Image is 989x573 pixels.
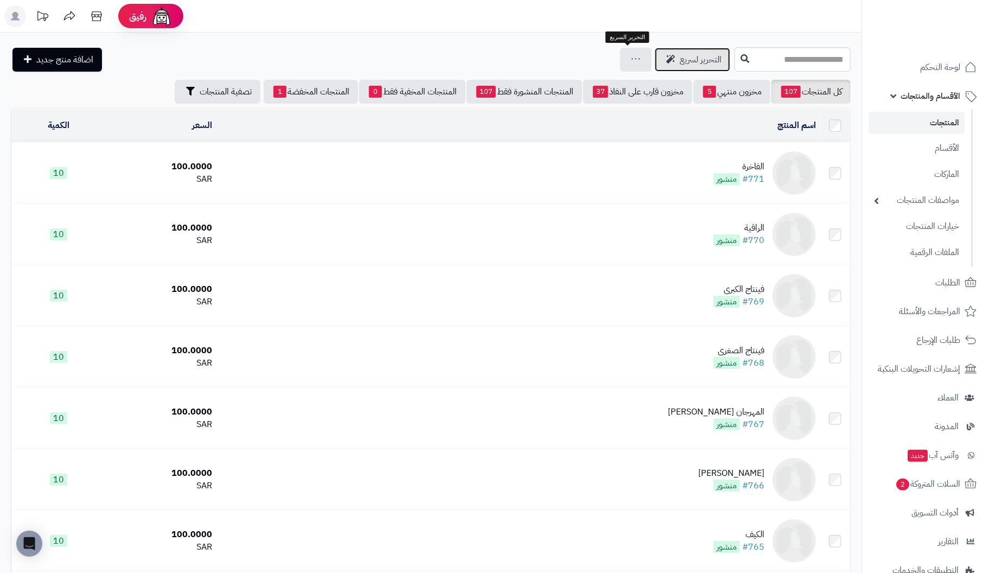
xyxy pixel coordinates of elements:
img: جواهر البن [773,458,816,501]
a: اسم المنتج [777,119,816,132]
span: منشور [713,173,740,185]
a: مواصفات المنتجات [869,189,965,212]
div: الفاخرة [713,161,764,173]
a: لوحة التحكم [869,54,982,80]
div: فينتاج الكبرى [713,283,764,296]
span: منشور [713,357,740,369]
a: #769 [742,295,764,308]
div: SAR [110,541,212,553]
a: العملاء [869,385,982,411]
a: خيارات المنتجات [869,215,965,238]
a: #767 [742,418,764,431]
div: فينتاج الصغرى [713,345,764,357]
a: الملفات الرقمية [869,241,965,264]
img: المهرجان الكولومبي [773,397,816,440]
span: التقارير [938,534,959,549]
span: 10 [50,167,67,179]
a: أدوات التسويق [869,500,982,526]
div: SAR [110,357,212,370]
a: المدونة [869,413,982,440]
span: السلات المتروكة [895,476,960,492]
div: المهرجان [PERSON_NAME] [668,406,764,418]
a: المنتجات [869,112,965,134]
span: الطلبات [935,275,960,290]
span: المدونة [935,419,959,434]
span: 1 [273,86,286,98]
a: الماركات [869,163,965,186]
span: المراجعات والأسئلة [899,304,960,319]
span: رفيق [129,10,146,23]
div: التحرير السريع [605,31,649,43]
span: وآتس آب [907,448,959,463]
div: SAR [110,418,212,431]
div: 100.0000 [110,222,212,234]
span: 5 [703,86,716,98]
div: الراقية [713,222,764,234]
a: الطلبات [869,270,982,296]
div: Open Intercom Messenger [16,531,42,557]
a: الأقسام [869,137,965,160]
a: المنتجات المنشورة فقط107 [467,80,582,104]
span: 10 [50,412,67,424]
span: 10 [50,535,67,547]
a: إشعارات التحويلات البنكية [869,356,982,382]
a: مخزون قارب على النفاذ37 [583,80,692,104]
a: السعر [192,119,212,132]
a: المنتجات المخفضة1 [264,80,358,104]
a: #766 [742,479,764,492]
a: #771 [742,173,764,186]
button: تصفية المنتجات [175,80,260,104]
img: فينتاج الكبرى [773,274,816,317]
a: #770 [742,234,764,247]
img: الراقية [773,213,816,256]
span: العملاء [937,390,959,405]
span: 107 [476,86,496,98]
div: 100.0000 [110,345,212,357]
span: منشور [713,296,740,308]
a: التقارير [869,529,982,555]
a: وآتس آبجديد [869,442,982,468]
img: فينتاج الصغرى [773,335,816,379]
div: SAR [110,173,212,186]
span: إشعارات التحويلات البنكية [878,361,960,377]
div: 100.0000 [110,161,212,173]
a: التحرير لسريع [655,48,730,72]
span: منشور [713,480,740,492]
div: SAR [110,234,212,247]
span: 0 [369,86,382,98]
span: منشور [713,234,740,246]
a: تحديثات المنصة [29,5,56,30]
span: اضافة منتج جديد [36,53,93,66]
span: 10 [50,474,67,486]
a: السلات المتروكة2 [869,471,982,497]
span: تصفية المنتجات [200,85,252,98]
img: الكيف [773,519,816,563]
span: 10 [50,228,67,240]
a: مخزون منتهي5 [693,80,770,104]
div: SAR [110,296,212,308]
div: 100.0000 [110,283,212,296]
a: الكمية [48,119,69,132]
img: الفاخرة [773,151,816,195]
div: الكيف [713,529,764,541]
a: طلبات الإرجاع [869,327,982,353]
span: التحرير لسريع [680,53,722,66]
div: 100.0000 [110,406,212,418]
a: #765 [742,540,764,553]
span: أدوات التسويق [911,505,959,520]
div: SAR [110,480,212,492]
span: لوحة التحكم [920,60,960,75]
div: [PERSON_NAME] [698,467,764,480]
span: جديد [908,450,928,462]
span: 107 [781,86,801,98]
span: الأقسام والمنتجات [901,88,960,104]
a: اضافة منتج جديد [12,48,102,72]
span: 10 [50,351,67,363]
img: ai-face.png [151,5,173,27]
a: المنتجات المخفية فقط0 [359,80,465,104]
div: 100.0000 [110,467,212,480]
span: 10 [50,290,67,302]
a: المراجعات والأسئلة [869,298,982,324]
span: 37 [593,86,608,98]
span: 2 [896,479,909,491]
